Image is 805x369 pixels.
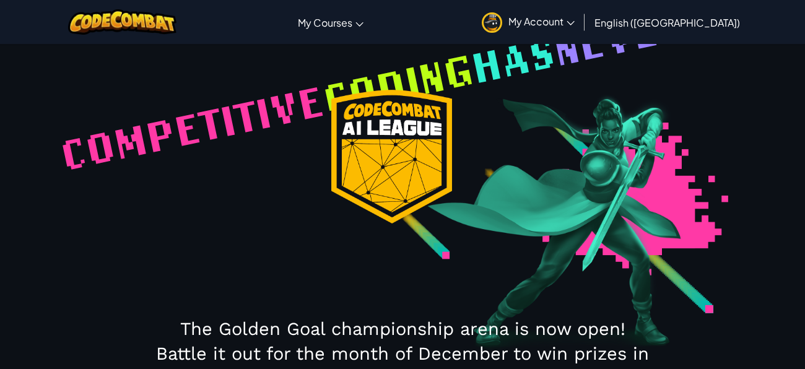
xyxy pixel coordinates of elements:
a: My Account [476,2,581,41]
img: hero_lady_ida.png [326,90,790,350]
span: Competitive [55,72,329,182]
a: My Courses [292,6,370,39]
span: My Courses [298,16,352,29]
span: My Account [508,15,575,28]
span: coding [318,41,478,126]
span: English ([GEOGRAPHIC_DATA]) [594,16,740,29]
img: avatar [482,12,502,33]
a: English ([GEOGRAPHIC_DATA]) [588,6,746,39]
span: has [467,24,560,95]
img: CodeCombat logo [68,9,176,35]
